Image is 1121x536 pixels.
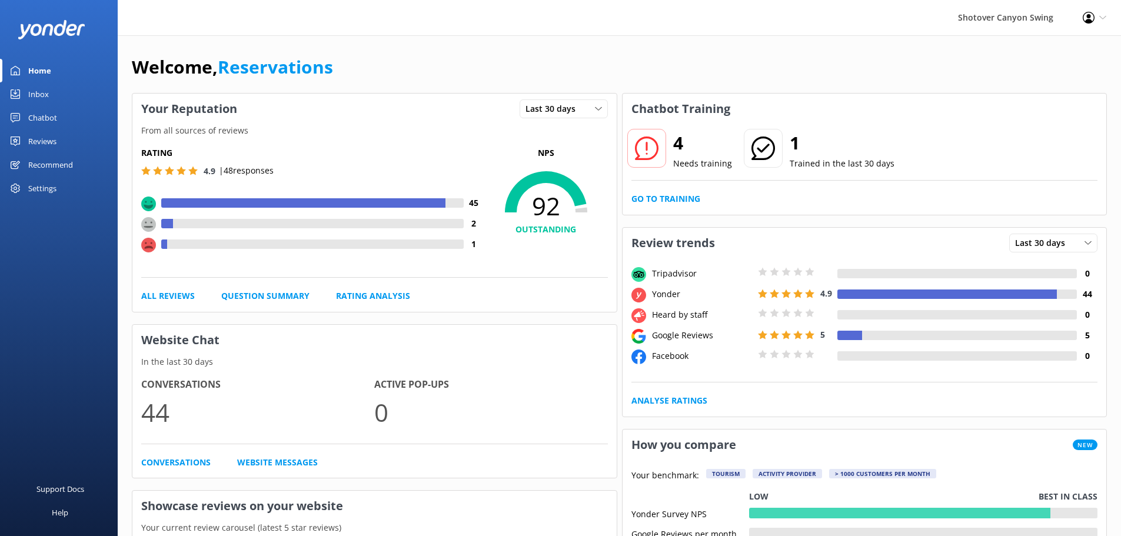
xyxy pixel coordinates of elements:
[484,191,608,221] span: 92
[141,147,484,159] h5: Rating
[820,329,825,340] span: 5
[237,456,318,469] a: Website Messages
[204,165,215,177] span: 4.9
[28,177,56,200] div: Settings
[829,469,936,478] div: > 1000 customers per month
[1015,237,1072,249] span: Last 30 days
[790,157,894,170] p: Trained in the last 30 days
[374,392,607,432] p: 0
[631,508,749,518] div: Yonder Survey NPS
[649,267,755,280] div: Tripadvisor
[132,355,617,368] p: In the last 30 days
[753,469,822,478] div: Activity Provider
[1077,329,1097,342] h4: 5
[132,53,333,81] h1: Welcome,
[374,377,607,392] h4: Active Pop-ups
[28,153,73,177] div: Recommend
[525,102,583,115] span: Last 30 days
[141,377,374,392] h4: Conversations
[484,147,608,159] p: NPS
[623,94,739,124] h3: Chatbot Training
[132,124,617,137] p: From all sources of reviews
[1077,288,1097,301] h4: 44
[336,289,410,302] a: Rating Analysis
[132,491,617,521] h3: Showcase reviews on your website
[706,469,746,478] div: Tourism
[219,164,274,177] p: | 48 responses
[28,129,56,153] div: Reviews
[820,288,832,299] span: 4.9
[623,430,745,460] h3: How you compare
[631,394,707,407] a: Analyse Ratings
[649,349,755,362] div: Facebook
[631,192,700,205] a: Go to Training
[1077,349,1097,362] h4: 0
[28,106,57,129] div: Chatbot
[649,329,755,342] div: Google Reviews
[464,197,484,209] h4: 45
[141,289,195,302] a: All Reviews
[141,456,211,469] a: Conversations
[673,157,732,170] p: Needs training
[132,521,617,534] p: Your current review carousel (latest 5 star reviews)
[52,501,68,524] div: Help
[218,55,333,79] a: Reservations
[464,238,484,251] h4: 1
[18,20,85,39] img: yonder-white-logo.png
[1077,308,1097,321] h4: 0
[790,129,894,157] h2: 1
[649,288,755,301] div: Yonder
[36,477,84,501] div: Support Docs
[1073,440,1097,450] span: New
[1039,490,1097,503] p: Best in class
[141,392,374,432] p: 44
[464,217,484,230] h4: 2
[132,325,617,355] h3: Website Chat
[673,129,732,157] h2: 4
[631,469,699,483] p: Your benchmark:
[28,59,51,82] div: Home
[749,490,769,503] p: Low
[649,308,755,321] div: Heard by staff
[623,228,724,258] h3: Review trends
[484,223,608,236] h4: OUTSTANDING
[1077,267,1097,280] h4: 0
[132,94,246,124] h3: Your Reputation
[221,289,310,302] a: Question Summary
[28,82,49,106] div: Inbox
